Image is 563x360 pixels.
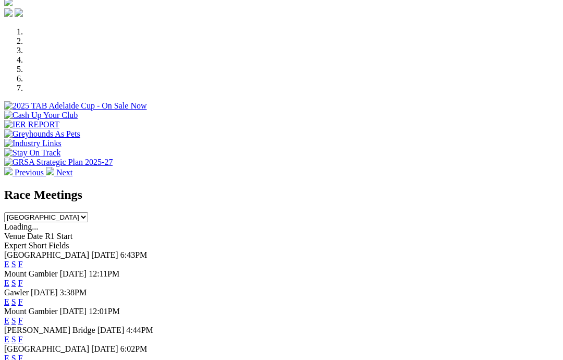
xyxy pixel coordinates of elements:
span: Mount Gambier [4,307,58,316]
h2: Race Meetings [4,188,559,202]
a: E [4,316,9,325]
a: F [18,335,23,344]
img: GRSA Strategic Plan 2025-27 [4,158,113,167]
span: Next [56,168,72,177]
a: F [18,260,23,269]
span: [PERSON_NAME] Bridge [4,326,95,334]
a: Next [46,168,72,177]
span: [GEOGRAPHIC_DATA] [4,250,89,259]
a: E [4,279,9,287]
a: S [11,316,16,325]
span: [DATE] [60,307,87,316]
a: E [4,297,9,306]
span: 3:38PM [60,288,87,297]
span: [DATE] [97,326,125,334]
img: Greyhounds As Pets [4,129,80,139]
img: facebook.svg [4,8,13,17]
span: Expert [4,241,27,250]
span: 6:02PM [120,344,148,353]
span: R1 Start [45,232,72,241]
span: Venue [4,232,25,241]
span: [DATE] [31,288,58,297]
span: Mount Gambier [4,269,58,278]
a: S [11,335,16,344]
span: Fields [48,241,69,250]
span: 12:01PM [89,307,120,316]
a: E [4,335,9,344]
span: 12:11PM [89,269,119,278]
span: Gawler [4,288,29,297]
span: 6:43PM [120,250,148,259]
a: Previous [4,168,46,177]
span: [DATE] [60,269,87,278]
img: Industry Links [4,139,62,148]
img: Stay On Track [4,148,60,158]
img: IER REPORT [4,120,59,129]
img: chevron-right-pager-white.svg [46,167,54,175]
span: Loading... [4,222,38,231]
a: S [11,279,16,287]
span: [GEOGRAPHIC_DATA] [4,344,89,353]
a: E [4,260,9,269]
a: F [18,297,23,306]
span: 4:44PM [126,326,153,334]
a: F [18,279,23,287]
img: chevron-left-pager-white.svg [4,167,13,175]
span: [DATE] [91,344,118,353]
span: Date [27,232,43,241]
span: Previous [15,168,44,177]
img: twitter.svg [15,8,23,17]
a: F [18,316,23,325]
span: [DATE] [91,250,118,259]
a: S [11,260,16,269]
img: 2025 TAB Adelaide Cup - On Sale Now [4,101,147,111]
img: Cash Up Your Club [4,111,78,120]
a: S [11,297,16,306]
span: Short [29,241,47,250]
